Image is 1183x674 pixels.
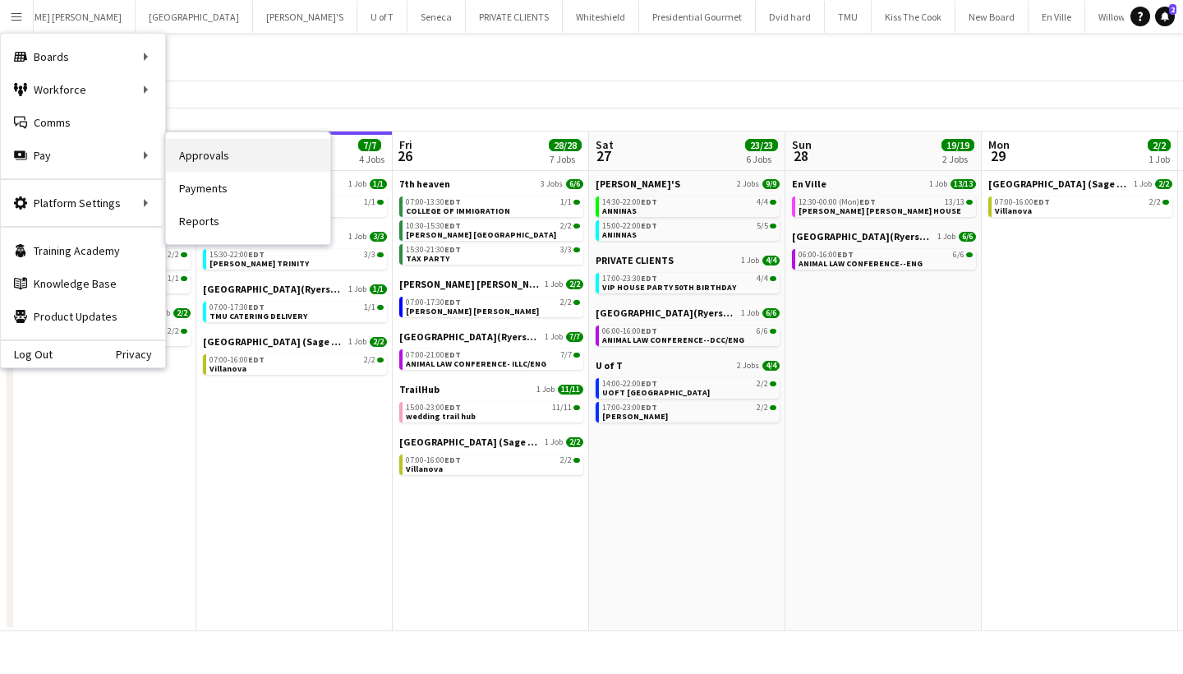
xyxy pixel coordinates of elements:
[1,106,165,139] a: Comms
[1,187,165,219] div: Platform Settings
[757,380,768,388] span: 2/2
[573,247,580,252] span: 3/3
[209,354,384,373] a: 07:00-16:00EDT2/2Villanova
[737,179,759,189] span: 2 Jobs
[988,178,1172,190] a: [GEOGRAPHIC_DATA] (Sage Dining)1 Job2/2
[792,230,976,273] div: [GEOGRAPHIC_DATA](Ryerson)1 Job6/606:00-16:00EDT6/6ANIMAL LAW CONFERENCE--ENG
[444,349,461,360] span: EDT
[602,378,776,397] a: 14:00-22:00EDT2/2UOFT [GEOGRAPHIC_DATA]
[406,349,580,368] a: 07:00-21:00EDT7/7ANIMAL LAW CONFERENCE- ILLC/ENG
[596,254,674,266] span: PRIVATE CLIENTS
[377,252,384,257] span: 3/3
[1155,7,1175,26] a: 2
[602,198,657,206] span: 14:30-22:00
[988,137,1010,152] span: Mon
[166,205,330,238] a: Reports
[746,153,777,165] div: 6 Jobs
[602,335,744,345] span: ANIMAL LAW CONFERENCE--DCC/ENG
[370,284,387,294] span: 1/1
[770,329,776,334] span: 6/6
[792,178,826,190] span: En Ville
[799,198,876,206] span: 12:30-00:00 (Mon)
[929,179,947,189] span: 1 Job
[573,458,580,463] span: 2/2
[399,383,583,436] div: TrailHub1 Job11/1115:00-23:00EDT11/11wedding trail hub
[596,178,680,190] span: ANNINA'S
[406,306,539,316] span: Miller lash
[181,329,187,334] span: 2/2
[348,337,366,347] span: 1 Job
[399,436,583,478] div: [GEOGRAPHIC_DATA] (Sage Dining)1 Job2/207:00-16:00EDT2/2Villanova
[399,178,450,190] span: 7th heaven
[444,297,461,307] span: EDT
[951,179,976,189] span: 13/13
[792,178,976,190] a: En Ville1 Job13/13
[770,200,776,205] span: 4/4
[602,327,657,335] span: 06:00-16:00
[566,279,583,289] span: 2/2
[1,300,165,333] a: Product Updates
[872,1,955,33] button: Kiss The Cook
[370,179,387,189] span: 1/1
[1149,198,1161,206] span: 2/2
[406,246,461,254] span: 15:30-21:30
[770,224,776,229] span: 5/5
[209,363,246,374] span: Villanova
[799,258,923,269] span: ANIMAL LAW CONFERENCE--ENG
[558,385,583,395] span: 11/11
[406,402,580,421] a: 15:00-23:00EDT11/11wedding trail hub
[203,283,387,335] div: [GEOGRAPHIC_DATA](Ryerson)1 Job1/107:00-17:30EDT1/1TMU CATERING DELIVERY
[406,455,580,473] a: 07:00-16:00EDT2/2Villanova
[770,381,776,386] span: 2/2
[1,73,165,106] div: Workforce
[406,222,461,230] span: 10:30-15:30
[399,330,583,343] a: [GEOGRAPHIC_DATA](Ryerson)1 Job7/7
[770,276,776,281] span: 4/4
[966,252,973,257] span: 6/6
[641,196,657,207] span: EDT
[364,198,375,206] span: 1/1
[988,178,1130,190] span: Villanova College (Sage Dining)
[641,273,657,284] span: EDT
[792,230,976,242] a: [GEOGRAPHIC_DATA](Ryerson)1 Job6/6
[550,153,581,165] div: 7 Jobs
[209,302,384,321] a: 07:00-17:30EDT1/1TMU CATERING DELIVERY
[639,1,756,33] button: Presidential Gourmet
[1134,179,1152,189] span: 1 Job
[942,153,974,165] div: 2 Jobs
[937,232,955,242] span: 1 Job
[173,308,191,318] span: 2/2
[399,383,440,395] span: TrailHub
[399,278,583,330] div: [PERSON_NAME] [PERSON_NAME]1 Job2/207:00-17:30EDT2/2[PERSON_NAME] [PERSON_NAME]
[593,146,614,165] span: 27
[253,1,357,33] button: [PERSON_NAME]'S
[602,380,657,388] span: 14:00-22:00
[596,359,780,426] div: U of T2 Jobs4/414:00-22:00EDT2/2UOFT [GEOGRAPHIC_DATA]17:00-23:00EDT2/2[PERSON_NAME]
[466,1,563,33] button: PRIVATE CLIENTS
[348,179,366,189] span: 1 Job
[406,220,580,239] a: 10:30-15:30EDT2/2[PERSON_NAME] [GEOGRAPHIC_DATA]
[209,311,307,321] span: TMU CATERING DELIVERY
[203,335,345,348] span: Villanova College (Sage Dining)
[792,178,976,230] div: En Ville1 Job13/1312:30-00:00 (Mon)EDT13/13[PERSON_NAME] [PERSON_NAME] HOUSE
[799,249,973,268] a: 06:00-16:00EDT6/6ANIMAL LAW CONFERENCE--ENG
[602,402,776,421] a: 17:00-23:00EDT2/2[PERSON_NAME]
[364,356,375,364] span: 2/2
[399,278,583,290] a: [PERSON_NAME] [PERSON_NAME]1 Job2/2
[406,404,461,412] span: 15:00-23:00
[762,256,780,265] span: 4/4
[399,137,412,152] span: Fri
[955,1,1029,33] button: New Board
[406,244,580,263] a: 15:30-21:30EDT3/3TAX PARTY
[1155,179,1172,189] span: 2/2
[1,139,165,172] div: Pay
[573,224,580,229] span: 2/2
[741,308,759,318] span: 1 Job
[563,1,639,33] button: Whiteshield
[370,337,387,347] span: 2/2
[168,251,179,259] span: 2/2
[596,254,780,307] div: PRIVATE CLIENTS1 Job4/417:00-23:30EDT4/4VIP HOUSE PARTY 50TH BIRTHDAY
[941,139,974,151] span: 19/19
[995,196,1169,215] a: 07:00-16:00EDT2/2Villanova
[762,179,780,189] span: 9/9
